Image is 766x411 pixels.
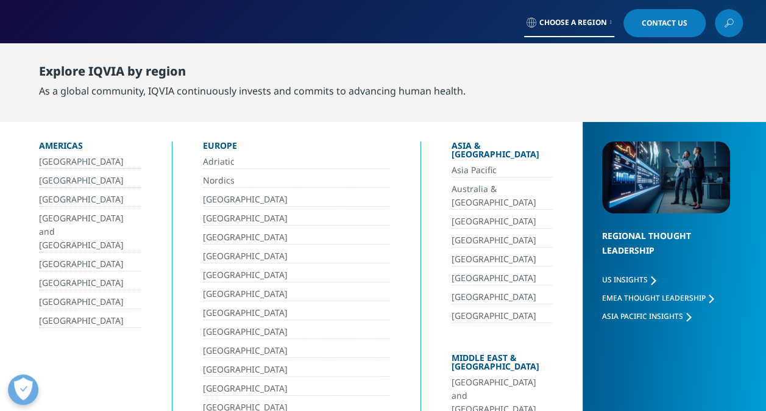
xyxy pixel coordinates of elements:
a: [GEOGRAPHIC_DATA] [39,314,141,328]
span: Asia Pacific Insights [602,311,683,321]
div: Regional Thought Leadership [602,229,730,273]
span: EMEA Thought Leadership [602,293,706,303]
span: Contact Us [642,20,687,27]
a: [GEOGRAPHIC_DATA] [452,215,552,229]
div: Asia & [GEOGRAPHIC_DATA] [452,141,552,163]
a: [GEOGRAPHIC_DATA] [203,231,391,245]
a: [GEOGRAPHIC_DATA] [203,193,391,207]
a: Asia Pacific Insights [602,311,691,321]
div: Americas [39,141,141,155]
a: [GEOGRAPHIC_DATA] [203,344,391,358]
a: [GEOGRAPHIC_DATA] [203,306,391,320]
a: [GEOGRAPHIC_DATA] [203,382,391,396]
a: [GEOGRAPHIC_DATA] [39,155,141,169]
button: Open Preferences [8,374,38,405]
a: Australia & [GEOGRAPHIC_DATA] [452,182,552,210]
a: [GEOGRAPHIC_DATA] [39,276,141,290]
a: [GEOGRAPHIC_DATA] [203,249,391,263]
a: [GEOGRAPHIC_DATA] [39,193,141,207]
a: [GEOGRAPHIC_DATA] [39,295,141,309]
div: Europe [203,141,391,155]
a: [GEOGRAPHIC_DATA] [203,287,391,301]
a: [GEOGRAPHIC_DATA] [452,252,552,266]
a: [GEOGRAPHIC_DATA] [39,174,141,188]
a: [GEOGRAPHIC_DATA] [452,234,552,248]
a: [GEOGRAPHIC_DATA] [203,268,391,282]
a: [GEOGRAPHIC_DATA] [203,325,391,339]
a: Nordics [203,174,391,188]
a: [GEOGRAPHIC_DATA] and [GEOGRAPHIC_DATA] [39,212,141,252]
div: As a global community, IQVIA continuously invests and commits to advancing human health. [39,84,466,98]
nav: Primary [126,43,743,100]
a: [GEOGRAPHIC_DATA] [203,212,391,226]
a: Adriatic [203,155,391,169]
a: [GEOGRAPHIC_DATA] [39,257,141,271]
a: [GEOGRAPHIC_DATA] [452,271,552,285]
a: [GEOGRAPHIC_DATA] [452,290,552,304]
div: Middle East & [GEOGRAPHIC_DATA] [452,354,552,376]
a: [GEOGRAPHIC_DATA] [203,363,391,377]
a: US Insights [602,274,656,285]
a: EMEA Thought Leadership [602,293,714,303]
a: Asia Pacific [452,163,552,177]
span: Choose a Region [539,18,607,27]
div: Explore IQVIA by region [39,64,466,84]
a: Contact Us [623,9,706,37]
img: 2093_analyzing-data-using-big-screen-display-and-laptop.png [602,141,730,213]
span: US Insights [602,274,648,285]
a: [GEOGRAPHIC_DATA] [452,309,552,323]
